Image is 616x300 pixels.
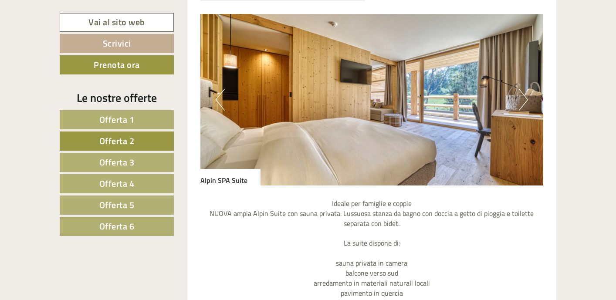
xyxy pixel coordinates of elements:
[200,169,261,185] div: Alpin SPA Suite
[99,113,135,126] span: Offerta 1
[99,155,135,169] span: Offerta 3
[60,55,174,74] a: Prenota ora
[99,198,135,212] span: Offerta 5
[216,89,225,111] button: Previous
[60,13,174,32] a: Vai al sito web
[99,134,135,148] span: Offerta 2
[99,177,135,190] span: Offerta 4
[200,14,544,185] img: image
[60,34,174,53] a: Scrivici
[519,89,528,111] button: Next
[60,90,174,106] div: Le nostre offerte
[99,219,135,233] span: Offerta 6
